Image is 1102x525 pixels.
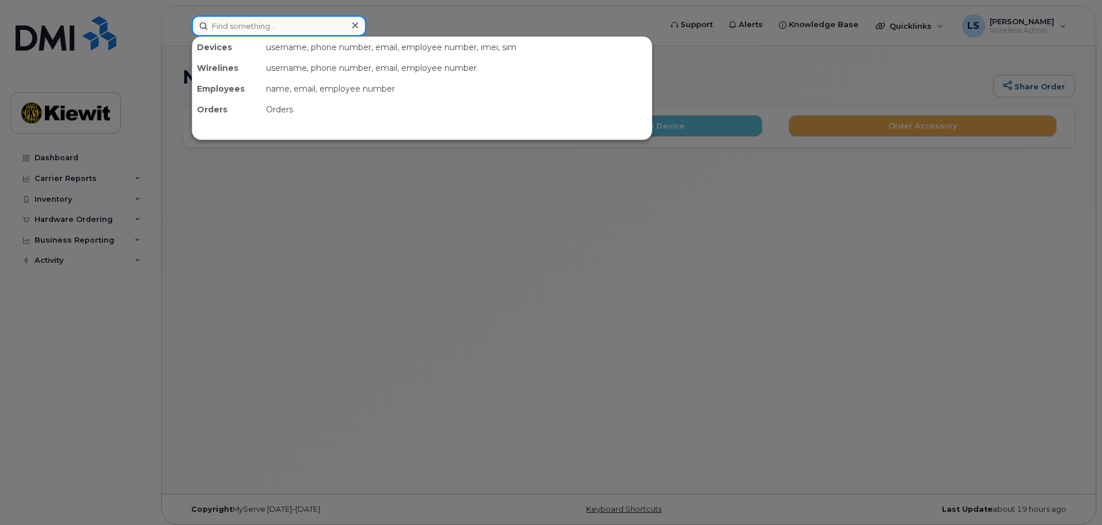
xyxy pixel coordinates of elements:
[192,37,261,58] div: Devices
[261,58,652,78] div: username, phone number, email, employee number
[1052,475,1093,516] iframe: Messenger Launcher
[261,78,652,99] div: name, email, employee number
[261,99,652,120] div: Orders
[192,58,261,78] div: Wirelines
[192,78,261,99] div: Employees
[261,37,652,58] div: username, phone number, email, employee number, imei, sim
[192,99,261,120] div: Orders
